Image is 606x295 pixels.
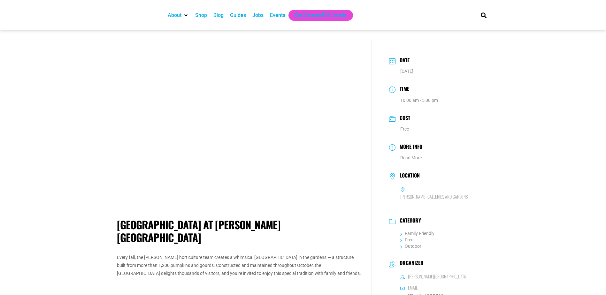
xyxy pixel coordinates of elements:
[165,10,470,21] nav: Main nav
[165,10,192,21] div: About
[117,253,362,278] p: Every fall, the [PERSON_NAME] horticulture team creates a whimsical [GEOGRAPHIC_DATA] in the gard...
[396,114,410,123] h3: Cost
[396,260,424,268] h3: Organizer
[400,194,468,200] h6: [PERSON_NAME] Galleries And Gardens
[400,98,438,103] abbr: 10:00 am - 5:00 pm
[396,143,422,152] h3: More Info
[396,217,421,225] h3: Category
[396,56,410,65] h3: Date
[195,11,207,19] a: Shop
[168,11,181,19] a: About
[230,11,246,19] a: Guides
[400,231,434,236] a: Family Friendly
[389,125,472,133] dd: Free
[408,274,467,279] h6: [PERSON_NAME][GEOGRAPHIC_DATA]
[478,10,489,20] div: Search
[396,172,420,180] h3: Location
[252,11,264,19] a: Jobs
[400,244,421,249] a: Outdoor
[408,285,418,291] h6: Email
[400,69,413,74] span: [DATE]
[400,155,422,160] a: Read More
[117,218,362,244] h1: [GEOGRAPHIC_DATA] at [PERSON_NAME][GEOGRAPHIC_DATA]
[213,11,224,19] a: Blog
[396,85,409,94] h3: Time
[295,11,347,19] a: Get Choose901 Emails
[270,11,285,19] a: Events
[400,237,413,242] a: Free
